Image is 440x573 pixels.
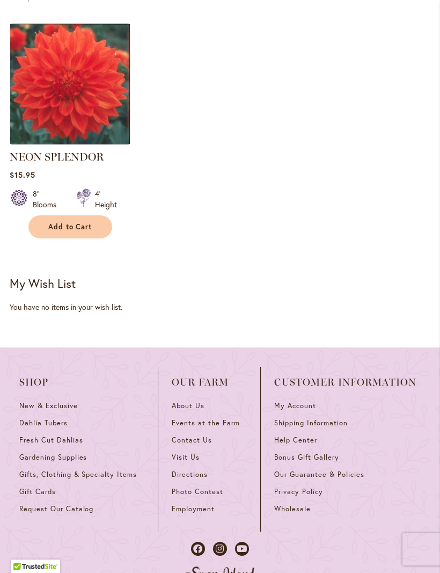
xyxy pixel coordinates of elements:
[33,188,63,210] div: 8" Blooms
[172,453,200,462] span: Visit Us
[235,542,249,556] a: Dahlias on Youtube
[172,436,212,445] span: Contact Us
[172,504,215,513] span: Employment
[19,436,83,445] span: Fresh Cut Dahlias
[10,302,430,313] div: You have no items in your wish list.
[19,504,93,513] span: Request Our Catalog
[172,418,239,427] span: Events at the Farm
[19,418,68,427] span: Dahlia Tubers
[10,24,130,144] img: Neon Splendor
[274,453,339,462] span: Bonus Gift Gallery
[19,401,78,410] span: New & Exclusive
[10,136,130,147] a: Neon Splendor
[19,377,144,388] span: Shop
[48,222,92,231] span: Add to Cart
[274,401,316,410] span: My Account
[19,487,56,496] span: Gift Cards
[10,150,104,163] a: NEON SPLENDOR
[274,418,347,427] span: Shipping Information
[274,436,317,445] span: Help Center
[10,170,35,180] span: $15.95
[95,188,117,210] div: 4' Height
[274,504,311,513] span: Wholesale
[10,275,76,291] strong: My Wish List
[191,542,205,556] a: Dahlias on Facebook
[274,470,364,479] span: Our Guarantee & Policies
[274,487,323,496] span: Privacy Policy
[28,215,112,238] button: Add to Cart
[274,377,416,388] span: Customer Information
[172,470,208,479] span: Directions
[213,542,227,556] a: Dahlias on Instagram
[172,401,204,410] span: About Us
[8,535,38,565] iframe: Launch Accessibility Center
[19,470,137,479] span: Gifts, Clothing & Specialty Items
[172,377,247,388] span: Our Farm
[19,453,87,462] span: Gardening Supplies
[172,487,223,496] span: Photo Contest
